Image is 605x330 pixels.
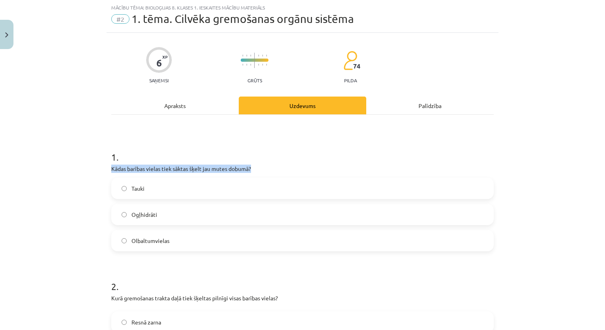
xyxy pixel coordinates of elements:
[122,320,127,325] input: Resnā zarna
[242,55,243,57] img: icon-short-line-57e1e144782c952c97e751825c79c345078a6d821885a25fce030b3d8c18986b.svg
[239,97,366,114] div: Uzdevums
[250,55,251,57] img: icon-short-line-57e1e144782c952c97e751825c79c345078a6d821885a25fce030b3d8c18986b.svg
[258,55,259,57] img: icon-short-line-57e1e144782c952c97e751825c79c345078a6d821885a25fce030b3d8c18986b.svg
[343,51,357,70] img: students-c634bb4e5e11cddfef0936a35e636f08e4e9abd3cc4e673bd6f9a4125e45ecb1.svg
[262,55,263,57] img: icon-short-line-57e1e144782c952c97e751825c79c345078a6d821885a25fce030b3d8c18986b.svg
[266,55,267,57] img: icon-short-line-57e1e144782c952c97e751825c79c345078a6d821885a25fce030b3d8c18986b.svg
[131,12,354,25] span: 1. tēma. Cilvēka gremošanas orgānu sistēma
[250,64,251,66] img: icon-short-line-57e1e144782c952c97e751825c79c345078a6d821885a25fce030b3d8c18986b.svg
[122,212,127,217] input: Ogļhidrāti
[131,237,169,245] span: Olbaltumvielas
[266,64,267,66] img: icon-short-line-57e1e144782c952c97e751825c79c345078a6d821885a25fce030b3d8c18986b.svg
[111,5,494,10] div: Mācību tēma: Bioloģijas 8. klases 1. ieskaites mācību materiāls
[122,238,127,243] input: Olbaltumvielas
[111,294,494,302] p: Kurā gremošanas trakta daļā tiek šķeltas pilnīgi visas barības vielas?
[162,55,167,59] span: XP
[246,55,247,57] img: icon-short-line-57e1e144782c952c97e751825c79c345078a6d821885a25fce030b3d8c18986b.svg
[242,64,243,66] img: icon-short-line-57e1e144782c952c97e751825c79c345078a6d821885a25fce030b3d8c18986b.svg
[247,78,262,83] p: Grūts
[146,78,172,83] p: Saņemsi
[131,318,161,326] span: Resnā zarna
[111,165,494,173] p: Kādas barības vielas tiek sāktas šķelt jau mutes dobumā?
[246,64,247,66] img: icon-short-line-57e1e144782c952c97e751825c79c345078a6d821885a25fce030b3d8c18986b.svg
[111,97,239,114] div: Apraksts
[131,184,145,193] span: Tauki
[131,211,157,219] span: Ogļhidrāti
[111,14,129,24] span: #2
[111,267,494,292] h1: 2 .
[122,186,127,191] input: Tauki
[5,32,8,38] img: icon-close-lesson-0947bae3869378f0d4975bcd49f059093ad1ed9edebbc8119c70593378902aed.svg
[366,97,494,114] div: Palīdzība
[353,63,360,70] span: 74
[344,78,357,83] p: pilda
[258,64,259,66] img: icon-short-line-57e1e144782c952c97e751825c79c345078a6d821885a25fce030b3d8c18986b.svg
[262,64,263,66] img: icon-short-line-57e1e144782c952c97e751825c79c345078a6d821885a25fce030b3d8c18986b.svg
[254,53,255,68] img: icon-long-line-d9ea69661e0d244f92f715978eff75569469978d946b2353a9bb055b3ed8787d.svg
[156,57,162,68] div: 6
[111,138,494,162] h1: 1 .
